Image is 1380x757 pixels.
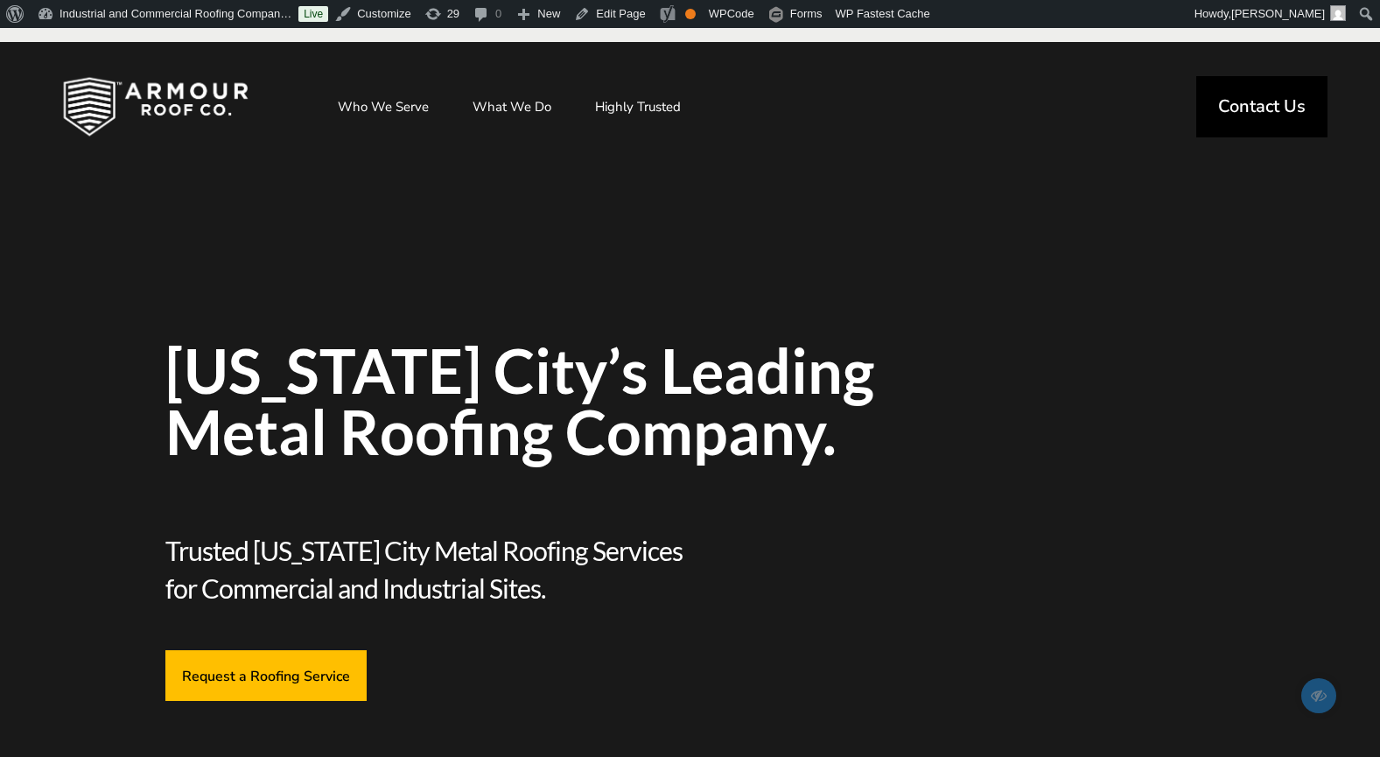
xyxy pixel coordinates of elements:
[1196,76,1327,137] a: Contact Us
[320,85,446,129] a: Who We Serve
[1218,98,1306,116] span: Contact Us
[1301,678,1336,713] span: Edit/Preview
[455,85,569,129] a: What We Do
[1231,7,1325,20] span: [PERSON_NAME]
[298,6,328,22] a: Live
[578,85,698,129] a: Highly Trusted
[685,9,696,19] div: OK
[35,63,277,151] img: Industrial and Commercial Roofing Company | Armour Roof Co.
